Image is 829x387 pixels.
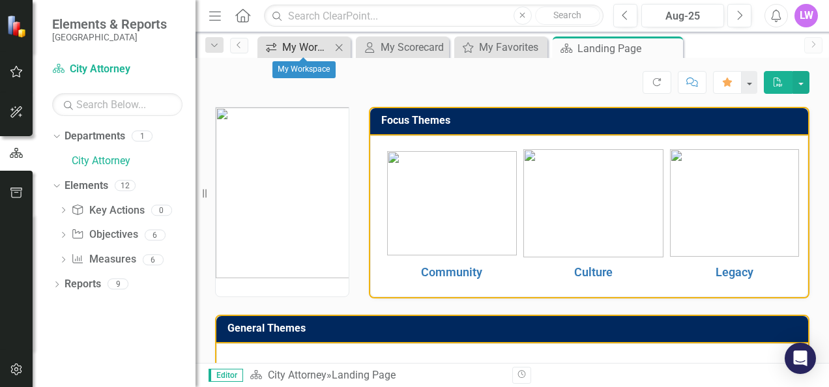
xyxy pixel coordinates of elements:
[716,265,753,279] a: Legacy
[264,5,604,27] input: Search ClearPoint...
[553,10,581,20] span: Search
[209,369,243,382] span: Editor
[151,205,172,216] div: 0
[574,265,613,279] a: Culture
[641,4,724,27] button: Aug-25
[272,61,336,78] div: My Workspace
[71,252,136,267] a: Measures
[115,180,136,191] div: 12
[381,115,802,126] h3: Focus Themes
[332,369,396,381] div: Landing Page
[65,179,108,193] a: Elements
[421,265,482,279] a: Community
[227,322,802,334] h3: General Themes
[268,369,327,381] a: City Attorney
[65,129,125,144] a: Departments
[52,16,167,32] span: Elements & Reports
[785,343,816,374] div: Open Intercom Messenger
[72,154,196,169] a: City Attorney
[535,7,600,25] button: Search
[250,368,502,383] div: »
[145,229,166,240] div: 6
[458,39,544,55] a: My Favorites
[479,39,544,55] div: My Favorites
[261,39,331,55] a: My Workspace
[65,277,101,292] a: Reports
[71,203,144,218] a: Key Actions
[794,4,818,27] button: LW
[359,39,446,55] a: My Scorecard
[108,279,128,290] div: 9
[282,39,331,55] div: My Workspace
[71,227,138,242] a: Objectives
[52,93,182,116] input: Search Below...
[132,131,153,142] div: 1
[143,254,164,265] div: 6
[52,62,182,77] a: City Attorney
[646,8,720,24] div: Aug-25
[381,39,446,55] div: My Scorecard
[7,15,29,38] img: ClearPoint Strategy
[52,32,167,42] small: [GEOGRAPHIC_DATA]
[577,40,680,57] div: Landing Page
